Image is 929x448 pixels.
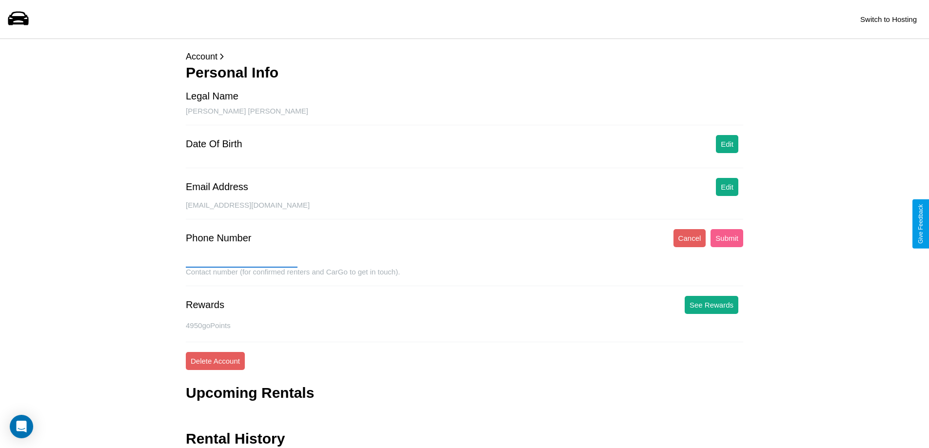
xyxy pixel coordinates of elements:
div: [PERSON_NAME] [PERSON_NAME] [186,107,743,125]
div: Phone Number [186,233,252,244]
div: Contact number (for confirmed renters and CarGo to get in touch). [186,268,743,286]
button: See Rewards [685,296,738,314]
button: Submit [711,229,743,247]
p: 4950 goPoints [186,319,743,332]
div: Open Intercom Messenger [10,415,33,438]
div: Rewards [186,299,224,311]
button: Switch to Hosting [855,10,922,28]
div: Give Feedback [917,204,924,244]
div: [EMAIL_ADDRESS][DOMAIN_NAME] [186,201,743,219]
h3: Rental History [186,430,285,447]
h3: Personal Info [186,64,743,81]
div: Legal Name [186,91,238,102]
h3: Upcoming Rentals [186,385,314,401]
div: Date Of Birth [186,138,242,150]
p: Account [186,49,743,64]
button: Delete Account [186,352,245,370]
button: Edit [716,178,738,196]
button: Cancel [673,229,706,247]
button: Edit [716,135,738,153]
div: Email Address [186,181,248,193]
